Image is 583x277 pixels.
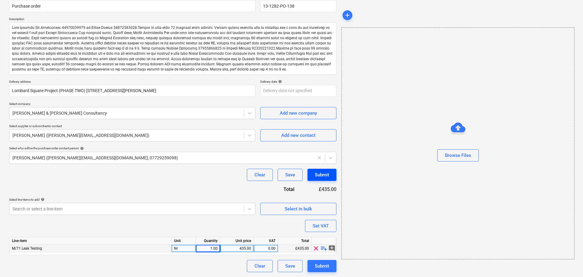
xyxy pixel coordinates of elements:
p: Delivery address [9,80,255,85]
div: Save [285,171,295,179]
div: Unit [172,237,196,245]
div: 1.00 [198,245,218,252]
span: help [40,198,44,201]
textarea: Lore ipsumdo Sit Ametconsec 44970039979 ad Elitse Doeius 54872583028.Tempor in utla etdo 72 magna... [9,23,336,75]
span: help [79,147,84,150]
div: Browse Files [445,151,471,159]
button: Clear [247,260,273,272]
div: Quantity [196,237,220,245]
span: help [277,80,282,83]
div: Unit price [220,237,254,245]
button: Set VAT [305,220,336,232]
span: clear [312,245,320,252]
div: Clear [254,171,265,179]
iframe: Chat Widget [553,248,583,277]
div: Submit [315,262,329,270]
div: £435.00 [278,245,312,252]
div: VAT [254,237,278,245]
span: add [344,12,351,19]
div: Select who will be the purchase order contact person [9,146,336,150]
div: Total [278,237,312,245]
button: Save [278,169,303,181]
div: Set VAT [313,222,329,230]
div: Clear [254,262,265,270]
div: Browse Files [341,27,574,259]
button: Add new company [260,107,336,119]
button: Submit [307,260,336,272]
button: Save [278,260,303,272]
span: add_comment [328,245,336,252]
div: £435.00 [304,186,336,193]
input: Delivery address [9,85,255,97]
div: Add new contact [281,131,315,139]
div: 435.00 [223,245,251,252]
div: Nr [172,245,196,252]
p: Select company [9,102,255,107]
p: Select supplier or subcontractor contact [9,124,255,129]
button: Browse Files [437,149,479,161]
input: Delivery date not specified [260,85,336,97]
button: Submit [307,169,336,181]
div: Save [285,262,295,270]
button: Select in bulk [260,203,336,215]
span: M/71 Leak Testing [12,246,42,251]
button: Add new contact [260,129,336,141]
div: 0.00 [256,245,276,252]
div: Total [257,186,304,193]
span: playlist_add [320,245,328,252]
div: Select line-items to add [9,198,255,202]
div: Select in bulk [285,205,312,213]
p: Description [9,17,336,22]
button: Clear [247,169,273,181]
div: Add new company [280,109,317,117]
div: Submit [315,171,329,179]
div: Line-item [9,237,172,245]
div: Delivery date [260,80,336,84]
